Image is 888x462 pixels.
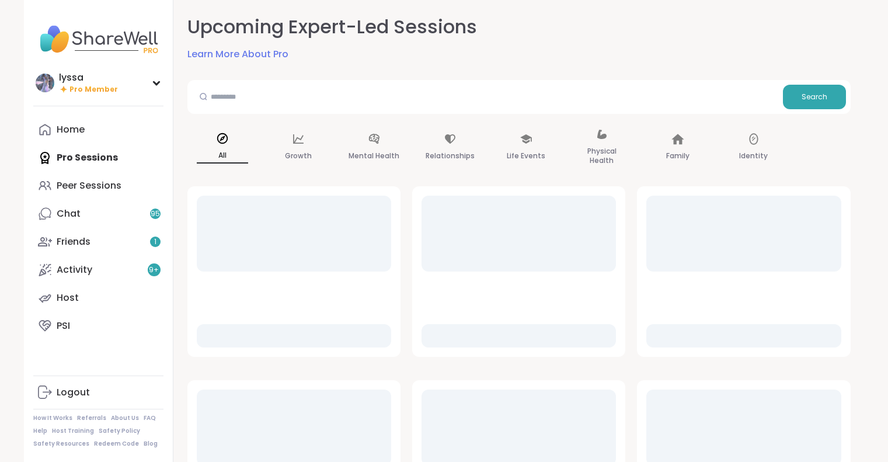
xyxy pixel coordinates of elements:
[507,149,545,163] p: Life Events
[197,148,248,164] p: All
[33,19,163,60] img: ShareWell Nav Logo
[33,284,163,312] a: Host
[57,263,92,276] div: Activity
[57,235,90,248] div: Friends
[33,312,163,340] a: PSI
[187,47,288,61] a: Learn More About Pro
[576,144,628,168] p: Physical Health
[52,427,94,435] a: Host Training
[59,71,118,84] div: lyssa
[802,92,827,102] span: Search
[149,265,159,275] span: 9 +
[57,179,121,192] div: Peer Sessions
[57,291,79,304] div: Host
[33,228,163,256] a: Friends1
[739,149,768,163] p: Identity
[99,427,140,435] a: Safety Policy
[57,207,81,220] div: Chat
[33,116,163,144] a: Home
[783,85,846,109] button: Search
[666,149,689,163] p: Family
[33,378,163,407] a: Logout
[33,256,163,284] a: Activity9+
[426,149,475,163] p: Relationships
[33,200,163,228] a: Chat95
[57,123,85,136] div: Home
[36,74,54,92] img: lyssa
[33,414,72,422] a: How It Works
[94,440,139,448] a: Redeem Code
[33,172,163,200] a: Peer Sessions
[285,149,312,163] p: Growth
[33,440,89,448] a: Safety Resources
[57,386,90,399] div: Logout
[77,414,106,422] a: Referrals
[187,14,477,40] h2: Upcoming Expert-Led Sessions
[69,85,118,95] span: Pro Member
[154,237,156,247] span: 1
[349,149,399,163] p: Mental Health
[111,414,139,422] a: About Us
[33,427,47,435] a: Help
[151,209,160,219] span: 95
[144,440,158,448] a: Blog
[57,319,70,332] div: PSI
[144,414,156,422] a: FAQ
